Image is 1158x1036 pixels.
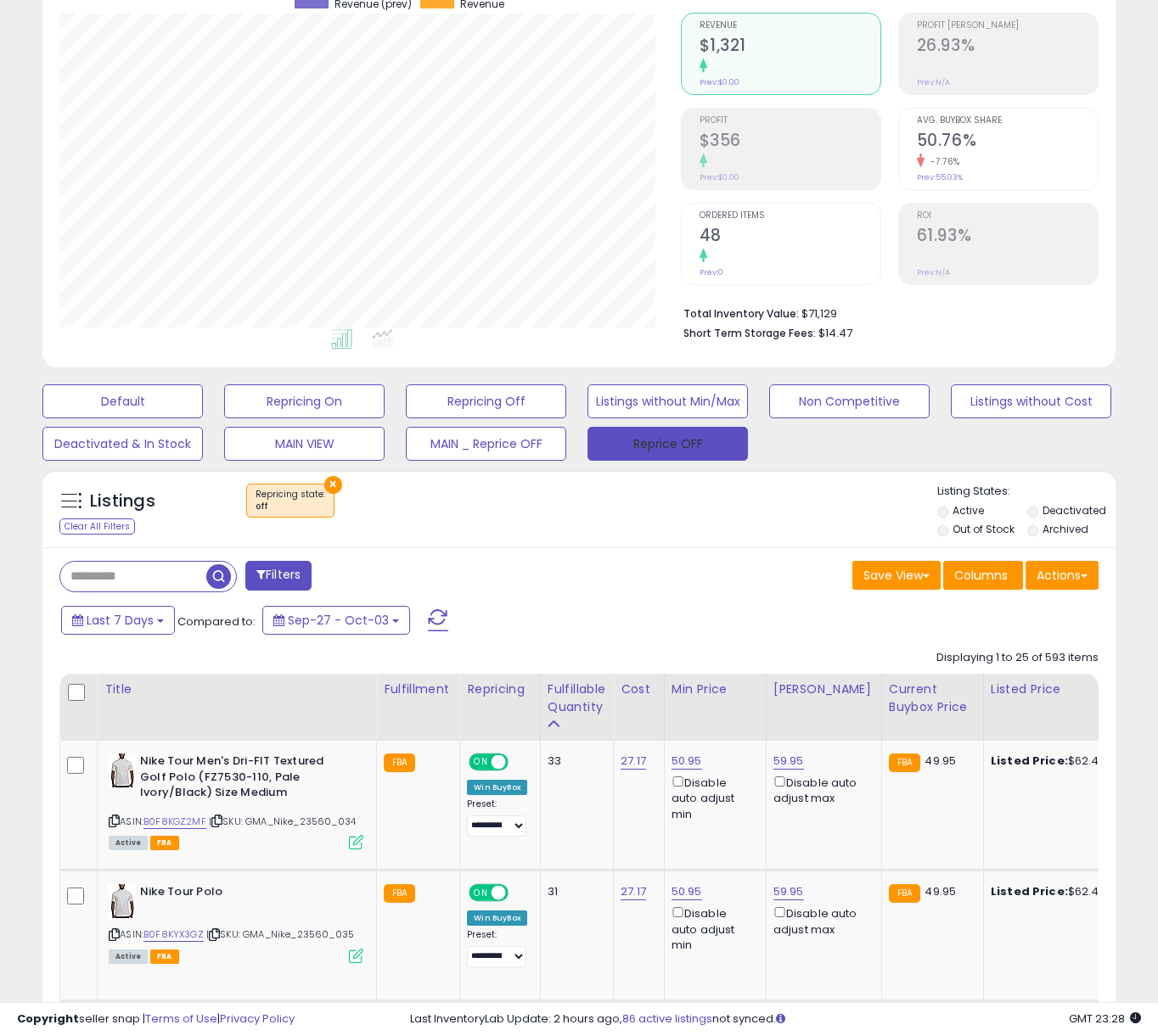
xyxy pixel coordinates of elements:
[262,606,410,635] button: Sep-27 - Oct-03
[700,172,739,182] small: Prev: $0.00
[150,949,179,964] span: FBA
[548,680,606,716] div: Fulfillable Quantity
[925,155,960,168] small: -7.76%
[953,503,984,518] label: Active
[889,680,976,716] div: Current Buybox Price
[700,226,880,249] h2: 48
[177,613,256,630] span: Compared to:
[852,561,941,590] button: Save View
[943,561,1023,590] button: Columns
[951,384,1111,418] button: Listings without Cost
[467,910,527,926] div: Win BuyBox
[17,1011,295,1028] div: seller snap | |
[406,427,566,461] button: MAIN _ Reprice OFF
[410,1011,1141,1028] div: Last InventoryLab Update: 2 hours ago, not synced.
[59,518,135,535] div: Clear All Filters
[384,753,415,772] small: FBA
[672,680,759,698] div: Min Price
[140,753,346,805] b: Nike Tour Men's Dri-FIT Textured Golf Polo (FZ7530-110, Pale Ivory/Black) Size Medium
[925,883,956,899] span: 49.95
[467,680,533,698] div: Repricing
[672,883,702,900] a: 50.95
[917,211,1098,221] span: ROI
[506,755,533,770] span: OFF
[672,904,753,953] div: Disable auto adjust min
[889,884,920,903] small: FBA
[917,267,950,277] small: Prev: N/A
[209,815,356,828] span: | SKU: GMA_Nike_23560_034
[1026,561,1099,590] button: Actions
[917,226,1098,249] h2: 61.93%
[925,753,956,769] span: 49.95
[700,77,739,87] small: Prev: $0.00
[384,680,453,698] div: Fulfillment
[109,949,148,964] span: All listings currently available for purchase on Amazon
[917,77,950,87] small: Prev: N/A
[991,884,1132,899] div: $62.49
[917,131,1098,154] h2: 50.76%
[587,384,748,418] button: Listings without Min/Max
[150,836,179,850] span: FBA
[206,927,354,941] span: | SKU: GMA_Nike_23560_035
[384,884,415,903] small: FBA
[917,116,1098,126] span: Avg. Buybox Share
[109,884,136,918] img: 31bjFr1hn-L._SL40_.jpg
[17,1011,79,1027] strong: Copyright
[937,484,1116,500] p: Listing States:
[917,36,1098,59] h2: 26.93%
[224,427,385,461] button: MAIN VIEW
[467,929,527,967] div: Preset:
[917,172,963,182] small: Prev: 55.03%
[700,267,723,277] small: Prev: 0
[991,753,1132,769] div: $62.49
[953,522,1015,536] label: Out of Stock
[683,326,816,340] b: Short Term Storage Fees:
[245,561,312,591] button: Filters
[683,306,799,321] b: Total Inventory Value:
[109,884,363,961] div: ASIN:
[109,836,148,850] span: All listings currently available for purchase on Amazon
[288,612,389,629] span: Sep-27 - Oct-03
[936,650,1099,666] div: Displaying 1 to 25 of 593 items
[773,680,874,698] div: [PERSON_NAME]
[467,798,527,837] div: Preset:
[506,886,533,900] span: OFF
[467,780,527,795] div: Win BuyBox
[889,753,920,772] small: FBA
[700,131,880,154] h2: $356
[672,753,702,770] a: 50.95
[769,384,930,418] button: Non Competitive
[42,384,203,418] button: Default
[406,384,566,418] button: Repricing Off
[773,773,868,806] div: Disable auto adjust max
[700,36,880,59] h2: $1,321
[220,1011,295,1027] a: Privacy Policy
[256,488,325,513] span: Repricing state :
[773,904,868,937] div: Disable auto adjust max
[700,211,880,221] span: Ordered Items
[700,116,880,126] span: Profit
[773,883,804,900] a: 59.95
[700,21,880,31] span: Revenue
[145,1011,217,1027] a: Terms of Use
[109,753,136,787] img: 31bjFr1hn-L._SL40_.jpg
[470,886,492,900] span: ON
[143,927,204,942] a: B0F8KYX3GZ
[991,883,1068,899] b: Listed Price:
[622,1011,712,1027] a: 86 active listings
[87,612,154,629] span: Last 7 Days
[140,884,346,904] b: Nike Tour Polo
[224,384,385,418] button: Repricing On
[61,606,175,635] button: Last 7 Days
[621,680,657,698] div: Cost
[991,753,1068,769] b: Listed Price:
[1043,522,1088,536] label: Archived
[621,753,646,770] a: 27.17
[548,884,600,899] div: 31
[1043,503,1106,518] label: Deactivated
[773,753,804,770] a: 59.95
[683,302,1087,322] li: $71,129
[672,773,753,822] div: Disable auto adjust min
[256,501,325,512] div: off
[470,755,492,770] span: ON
